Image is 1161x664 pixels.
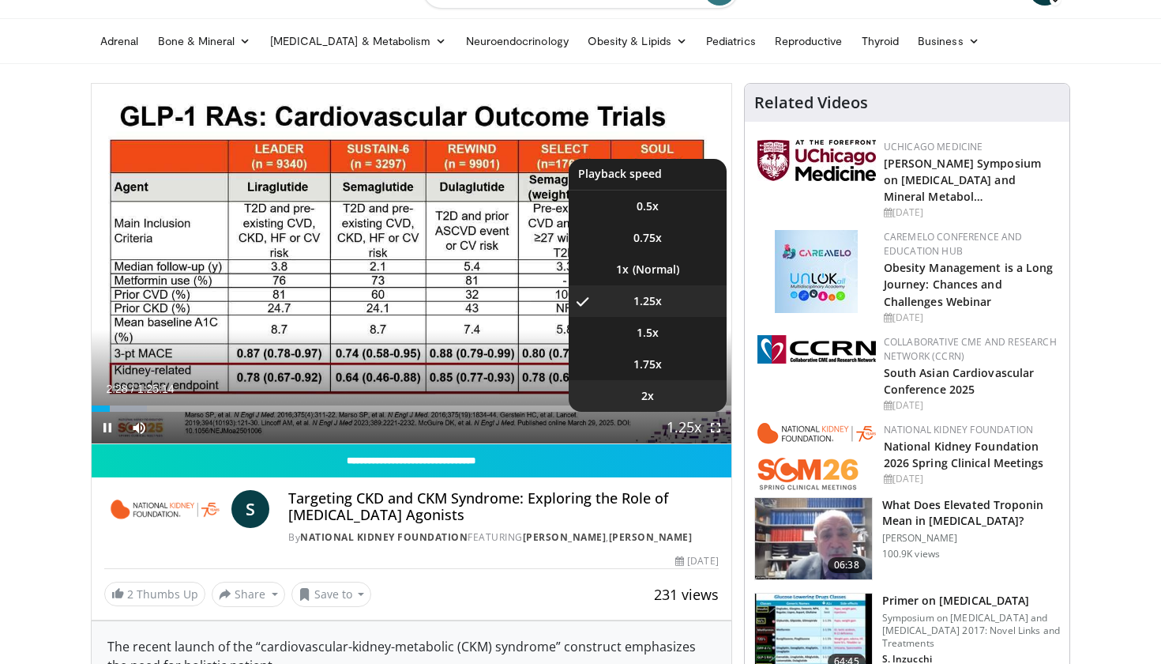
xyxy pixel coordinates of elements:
p: [PERSON_NAME] [882,532,1060,545]
div: Progress Bar [92,406,731,412]
a: South Asian Cardiovascular Conference 2025 [884,365,1035,397]
a: Reproductive [765,25,852,57]
a: [MEDICAL_DATA] & Metabolism [261,25,457,57]
span: 0.75x [633,230,662,246]
a: Business [908,25,989,57]
div: [DATE] [884,311,1057,325]
div: [DATE] [884,472,1057,486]
a: [PERSON_NAME] [609,530,693,544]
span: 06:38 [828,557,866,573]
button: Fullscreen [700,412,731,443]
span: 2x [641,388,654,404]
span: / [131,383,134,395]
span: 1.25x [633,293,662,309]
img: 98daf78a-1d22-4ebe-927e-10afe95ffd94.150x105_q85_crop-smart_upscale.jpg [755,498,872,580]
img: 45df64a9-a6de-482c-8a90-ada250f7980c.png.150x105_q85_autocrop_double_scale_upscale_version-0.2.jpg [775,230,858,313]
a: National Kidney Foundation [300,530,468,544]
a: National Kidney Foundation 2026 Spring Clinical Meetings [884,439,1044,470]
img: 79503c0a-d5ce-4e31-88bd-91ebf3c563fb.png.150x105_q85_autocrop_double_scale_upscale_version-0.2.png [757,423,876,490]
a: Thyroid [852,25,909,57]
a: 06:38 What Does Elevated Troponin Mean in [MEDICAL_DATA]? [PERSON_NAME] 100.9K views [754,497,1060,581]
button: Save to [291,582,372,607]
button: Playback Rate [668,412,700,443]
span: 1.75x [633,357,662,372]
button: Share [212,582,285,607]
a: Adrenal [91,25,148,57]
h4: Targeting CKD and CKM Syndrome: Exploring the Role of [MEDICAL_DATA] Agonists [288,490,718,524]
span: 1:25:14 [137,383,175,395]
img: 5f87bdfb-7fdf-48f0-85f3-b6bcda6427bf.jpg.150x105_q85_autocrop_double_scale_upscale_version-0.2.jpg [757,140,876,181]
span: 2 [127,587,133,602]
span: 1.5x [637,325,659,341]
a: National Kidney Foundation [884,423,1033,436]
button: Pause [92,412,123,443]
span: 2:28 [106,383,127,395]
a: Bone & Mineral [148,25,261,57]
div: [DATE] [675,554,718,568]
a: Neuroendocrinology [457,25,578,57]
div: [DATE] [884,398,1057,413]
span: 231 views [654,585,719,604]
h3: Primer on [MEDICAL_DATA] [882,593,1060,609]
a: CaReMeLO Conference and Education Hub [884,230,1023,258]
a: 2 Thumbs Up [104,582,205,606]
a: Obesity Management is a Long Journey: Chances and Challenges Webinar [884,260,1054,308]
a: S [231,490,269,528]
img: National Kidney Foundation [104,490,225,528]
h4: Related Videos [754,93,868,112]
h3: What Does Elevated Troponin Mean in [MEDICAL_DATA]? [882,497,1060,529]
div: [DATE] [884,206,1057,220]
a: Pediatrics [697,25,765,57]
span: 0.5x [637,198,659,214]
a: Obesity & Lipids [578,25,697,57]
div: By FEATURING , [288,530,718,545]
video-js: Video Player [92,84,731,444]
button: Mute [123,412,155,443]
p: 100.9K views [882,548,940,560]
img: a04ee3ba-8487-4636-b0fb-5e8d268f3737.png.150x105_q85_autocrop_double_scale_upscale_version-0.2.png [757,335,876,364]
a: UChicago Medicine [884,140,983,153]
a: Collaborative CME and Research Network (CCRN) [884,335,1057,363]
span: 1x [616,262,629,277]
a: [PERSON_NAME] [523,530,607,544]
p: Symposium on [MEDICAL_DATA] and [MEDICAL_DATA] 2017: Novel Links and Treatments [882,612,1060,650]
a: [PERSON_NAME] Symposium on [MEDICAL_DATA] and Mineral Metabol… [884,156,1041,204]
